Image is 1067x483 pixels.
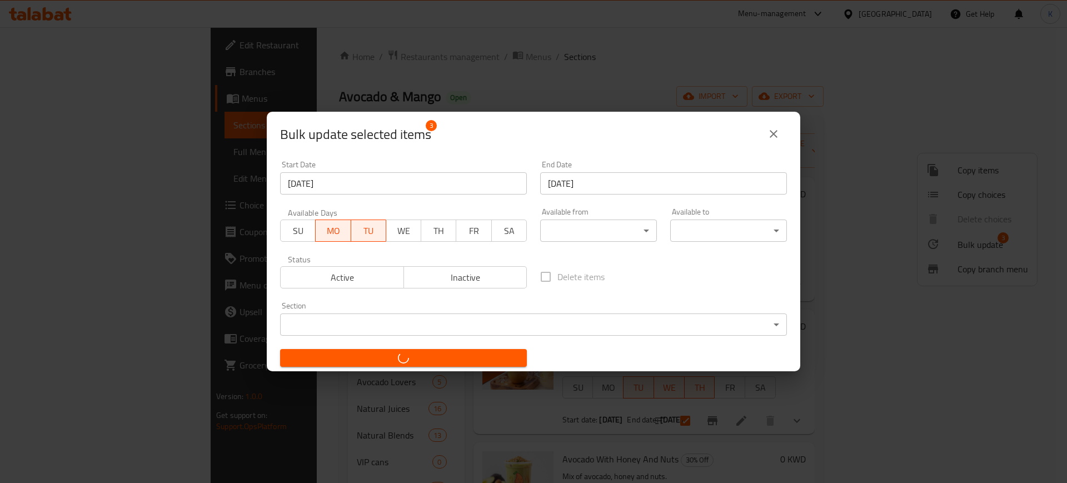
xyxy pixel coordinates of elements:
button: TU [351,220,386,242]
span: Delete items [557,270,605,283]
span: 3 [426,120,437,131]
button: Active [280,266,404,288]
button: MO [315,220,351,242]
span: WE [391,223,417,239]
button: FR [456,220,491,242]
span: FR [461,223,487,239]
button: TH [421,220,456,242]
span: SA [496,223,522,239]
button: WE [386,220,421,242]
span: Active [285,270,400,286]
div: ​ [280,313,787,336]
div: ​ [670,220,787,242]
span: Inactive [408,270,523,286]
span: Selected items count [280,126,431,143]
span: SU [285,223,311,239]
span: TU [356,223,382,239]
div: ​ [540,220,657,242]
button: SA [491,220,527,242]
button: SU [280,220,316,242]
button: close [760,121,787,147]
span: MO [320,223,346,239]
span: TH [426,223,452,239]
button: Inactive [403,266,527,288]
